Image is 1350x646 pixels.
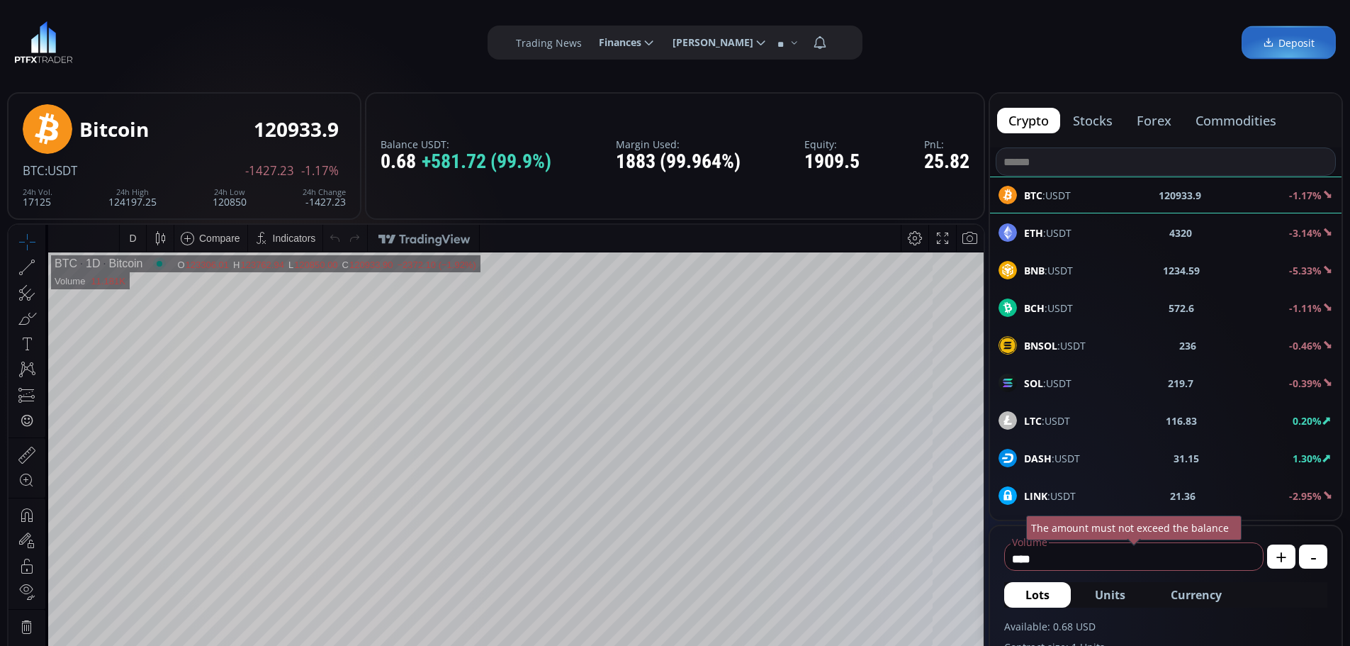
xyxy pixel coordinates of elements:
div: Toggle Auto Scale [943,614,972,641]
div: 120850 [213,188,247,207]
b: LTC [1024,414,1042,428]
div: 5d [140,622,151,633]
div: Bitcoin [91,33,134,45]
div: 17125 [23,188,52,207]
b: 116.83 [1166,413,1197,428]
label: Equity: [804,139,860,150]
span: Finances [589,28,641,57]
b: -1.11% [1289,301,1322,315]
span: :USDT [1024,451,1080,466]
span: :USDT [1024,489,1076,503]
span: -1427.23 [245,165,294,177]
span: :USDT [1024,413,1070,428]
span: :USDT [1024,225,1071,240]
img: LOGO [14,21,73,64]
span: Lots [1025,586,1050,603]
div: 0.68 [381,151,551,173]
b: SOL [1024,377,1043,390]
div: 1y [72,622,82,633]
div: Hide Drawings Toolbar [33,581,39,600]
div: Compare [191,8,232,19]
div: Indicators [264,8,308,19]
label: Balance USDT: [381,139,551,150]
span: Units [1095,586,1125,603]
div: 120850.00 [286,35,329,45]
a: Deposit [1242,26,1336,60]
button: Units [1074,582,1147,608]
span: Currency [1171,586,1222,603]
div: 24h Vol. [23,188,52,196]
span: :USDT [45,162,77,179]
div: 25.82 [924,151,969,173]
b: ETH [1024,226,1043,240]
b: LINK [1024,489,1047,503]
div: D [120,8,128,19]
span: :USDT [1024,301,1073,316]
b: 1.30% [1293,452,1322,465]
b: 0.20% [1293,414,1322,428]
span: +581.72 (99.9%) [422,151,551,173]
button: + [1267,545,1295,569]
div: H [225,35,232,45]
div: 123762.94 [232,35,275,45]
div: BTC [46,33,69,45]
div: 120933.9 [254,118,339,140]
div: Toggle Percentage [900,614,920,641]
span: BTC [23,162,45,179]
b: 1234.59 [1163,263,1200,278]
label: Margin Used: [616,139,741,150]
b: 236 [1179,338,1196,353]
span: Deposit [1263,35,1315,50]
b: -0.46% [1289,339,1322,352]
div: 1D [69,33,91,45]
span: :USDT [1024,338,1086,353]
span: :USDT [1024,376,1071,391]
label: PnL: [924,139,969,150]
div: Bitcoin [79,118,149,140]
div: 1883 (99.964%) [616,151,741,173]
b: 572.6 [1169,301,1194,316]
b: -0.39% [1289,377,1322,390]
b: -3.14% [1289,226,1322,240]
button: Currency [1149,582,1243,608]
div: 1909.5 [804,151,860,173]
div: O [169,35,176,45]
div: 120933.90 [341,35,384,45]
div: 24h High [108,188,157,196]
b: BNB [1024,264,1045,277]
div: −2372.10 (−1.92%) [388,35,467,45]
div: Go to [190,614,213,641]
span: :USDT [1024,263,1073,278]
div: log [925,622,938,633]
b: 21.36 [1170,489,1196,503]
label: Trading News [516,35,582,50]
div: Toggle Log Scale [920,614,943,641]
div: 24h Low [213,188,247,196]
div: Volume [46,51,77,62]
b: 4320 [1169,225,1192,240]
span: [PERSON_NAME] [663,28,753,57]
button: stocks [1062,108,1124,133]
b: -5.33% [1289,264,1322,277]
div: 24h Change [303,188,346,196]
div: auto [948,622,967,633]
b: DASH [1024,452,1052,465]
div: 5y [51,622,62,633]
div: Market open [145,33,157,45]
button: 14:47:02 (UTC) [809,614,887,641]
span: -1.17% [301,165,339,177]
button: Lots [1004,582,1071,608]
button: - [1299,545,1327,569]
div: 11.181K [82,51,116,62]
label: Available: 0.68 USD [1004,619,1327,634]
div: 1d [160,622,171,633]
div: 123306.01 [177,35,220,45]
b: BCH [1024,301,1045,315]
b: 31.15 [1174,451,1199,466]
b: -2.95% [1289,489,1322,503]
div: The amount must not exceed the balance [1026,516,1242,540]
div: -1427.23 [303,188,346,207]
button: crypto [997,108,1060,133]
div: 124197.25 [108,188,157,207]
